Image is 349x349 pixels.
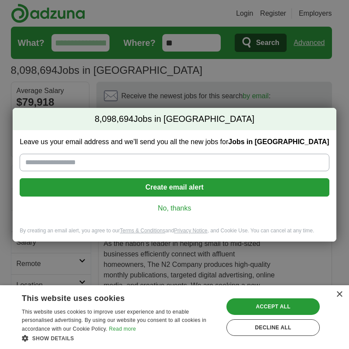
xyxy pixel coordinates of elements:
strong: Jobs in [GEOGRAPHIC_DATA] [228,138,329,145]
a: Privacy Notice [174,228,208,234]
button: Create email alert [20,178,329,197]
div: This website uses cookies [22,290,196,304]
div: By creating an email alert, you agree to our and , and Cookie Use. You can cancel at any time. [13,227,336,242]
label: Leave us your email address and we'll send you all the new jobs for [20,137,329,147]
a: Read more, opens a new window [109,326,136,332]
span: Show details [32,335,74,342]
div: Close [336,291,342,298]
span: 8,098,694 [95,113,133,125]
div: Decline all [226,319,320,336]
div: Accept all [226,298,320,315]
h2: Jobs in [GEOGRAPHIC_DATA] [13,108,336,131]
span: This website uses cookies to improve user experience and to enable personalised advertising. By u... [22,309,206,332]
a: No, thanks [27,204,322,213]
a: Terms & Conditions [120,228,165,234]
div: Show details [22,334,218,342]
